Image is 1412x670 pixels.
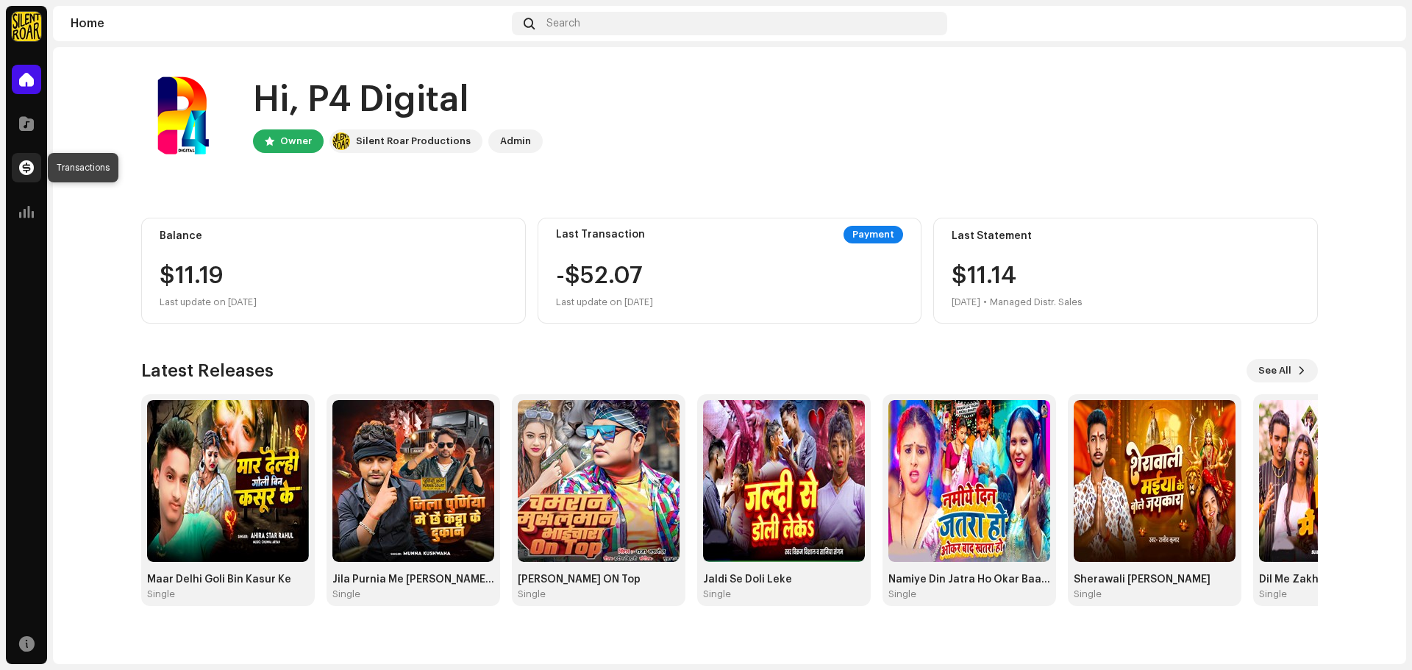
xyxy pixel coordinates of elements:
[141,359,274,382] h3: Latest Releases
[518,588,546,600] div: Single
[556,229,645,240] div: Last Transaction
[556,293,653,311] div: Last update on [DATE]
[952,230,1299,242] div: Last Statement
[518,400,680,562] img: 678a2c92-189b-4f6c-92c4-3072c259134e
[71,18,506,29] div: Home
[703,400,865,562] img: 9df73b48-5f07-4522-b2b5-93d47e0bea01
[12,12,41,41] img: fcfd72e7-8859-4002-b0df-9a7058150634
[546,18,580,29] span: Search
[356,132,471,150] div: Silent Roar Productions
[147,588,175,600] div: Single
[141,218,526,324] re-o-card-value: Balance
[888,400,1050,562] img: 12469779-cdb2-4081-8414-b6a84b5d3e89
[1247,359,1318,382] button: See All
[1259,588,1287,600] div: Single
[1074,400,1235,562] img: 13c7cbb3-450d-4098-93bf-422e88cf4c80
[253,76,543,124] div: Hi, P4 Digital
[500,132,531,150] div: Admin
[1365,12,1388,35] img: becdf7ac-e85f-4079-bc02-bc041aed7dfa
[332,574,494,585] div: Jila Purnia Me [PERSON_NAME] Ke Dukan
[990,293,1083,311] div: Managed Distr. Sales
[888,588,916,600] div: Single
[1074,574,1235,585] div: Sherawali [PERSON_NAME]
[1258,356,1291,385] span: See All
[844,226,903,243] div: Payment
[160,293,507,311] div: Last update on [DATE]
[332,588,360,600] div: Single
[983,293,987,311] div: •
[703,588,731,600] div: Single
[147,574,309,585] div: Maar Delhi Goli Bin Kasur Ke
[160,230,507,242] div: Balance
[1074,588,1102,600] div: Single
[703,574,865,585] div: Jaldi Se Doli Leke
[933,218,1318,324] re-o-card-value: Last Statement
[952,293,980,311] div: [DATE]
[332,400,494,562] img: d052710f-4087-4492-8f18-ff57bfa1f7ee
[888,574,1050,585] div: Namiye Din Jatra Ho Okar Baad Khatra Ho
[280,132,312,150] div: Owner
[332,132,350,150] img: fcfd72e7-8859-4002-b0df-9a7058150634
[147,400,309,562] img: 685fbbed-f7b8-4c25-b1d8-15be5de36b0d
[141,71,229,159] img: becdf7ac-e85f-4079-bc02-bc041aed7dfa
[518,574,680,585] div: [PERSON_NAME] ON Top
